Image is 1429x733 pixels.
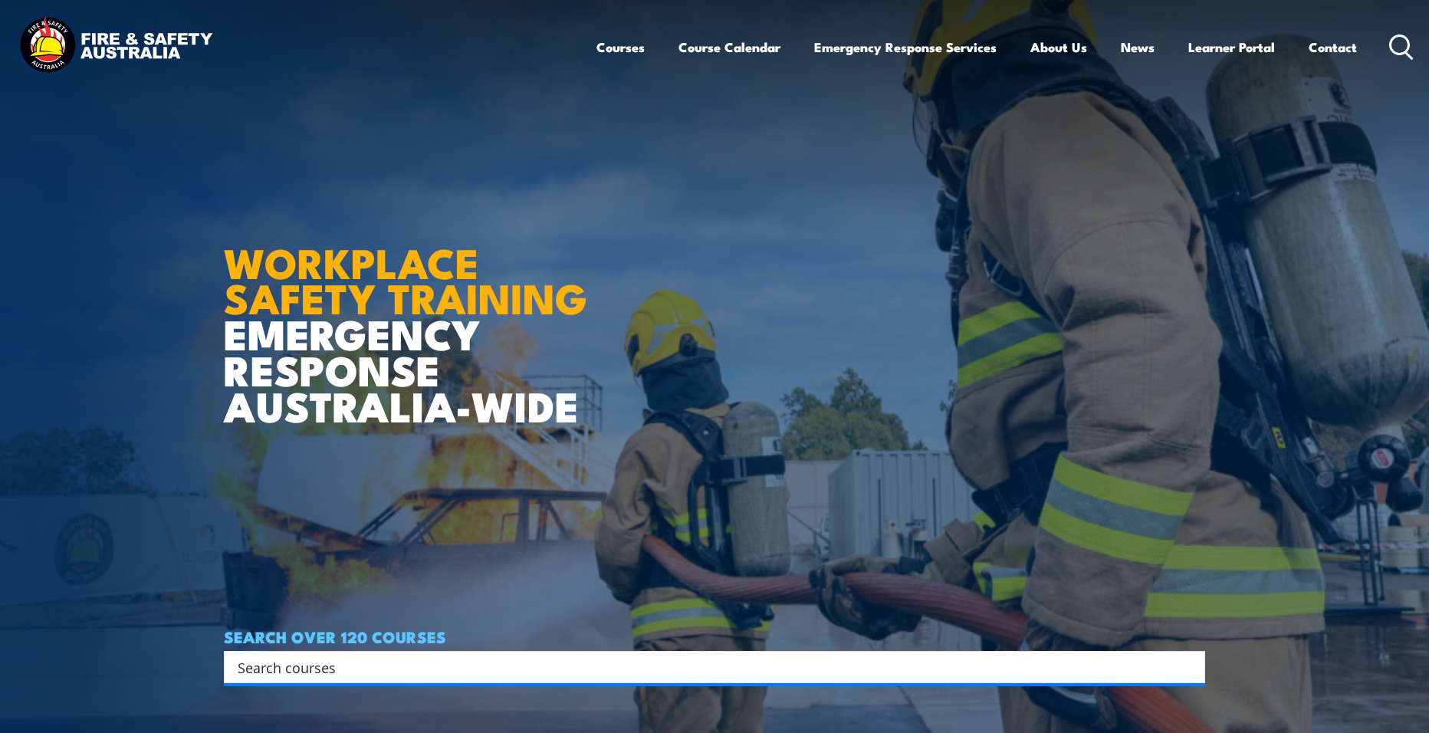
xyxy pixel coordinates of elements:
a: Learner Portal [1188,27,1275,67]
h1: EMERGENCY RESPONSE AUSTRALIA-WIDE [224,205,599,423]
a: Emergency Response Services [814,27,997,67]
a: Course Calendar [678,27,780,67]
strong: WORKPLACE SAFETY TRAINING [224,229,587,329]
input: Search input [238,656,1171,679]
a: Courses [596,27,645,67]
a: Contact [1309,27,1357,67]
button: Search magnifier button [1178,656,1200,678]
a: About Us [1030,27,1087,67]
h4: SEARCH OVER 120 COURSES [224,628,1205,645]
a: News [1121,27,1155,67]
form: Search form [241,656,1174,678]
